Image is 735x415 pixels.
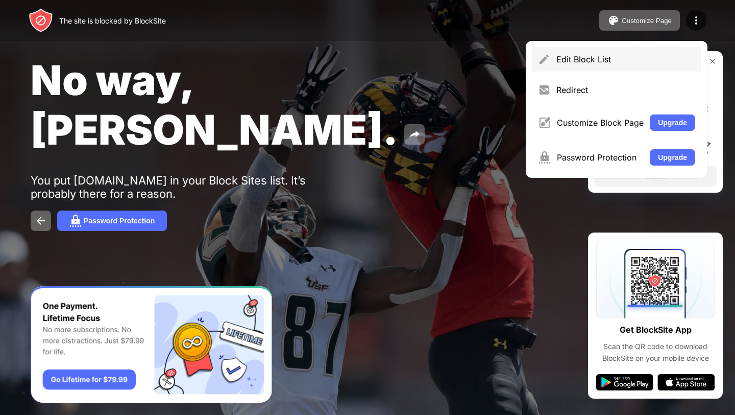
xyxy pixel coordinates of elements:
[29,8,53,33] img: header-logo.svg
[35,215,47,227] img: back.svg
[556,54,695,64] div: Edit Block List
[596,341,715,364] div: Scan the QR code to download BlockSite on your mobile device
[599,10,680,31] button: Customize Page
[538,151,551,164] img: menu-password.svg
[538,117,551,129] img: menu-customize.svg
[690,14,702,27] img: menu-icon.svg
[31,174,346,200] div: You put [DOMAIN_NAME] in your Block Sites list. It’s probably there for a reason.
[557,152,644,163] div: Password Protection
[57,211,167,231] button: Password Protection
[622,17,672,25] div: Customize Page
[556,85,695,95] div: Redirect
[650,114,695,131] button: Upgrade
[657,374,715,390] img: app-store.svg
[708,57,717,65] img: rate-us-close.svg
[538,84,550,96] img: menu-redirect.svg
[538,53,550,65] img: menu-pencil.svg
[59,16,166,25] div: The site is blocked by BlockSite
[607,14,620,27] img: pallet.svg
[650,149,695,166] button: Upgrade
[84,217,155,225] div: Password Protection
[69,215,82,227] img: password.svg
[596,374,653,390] img: google-play.svg
[620,322,692,337] div: Get BlockSite App
[31,286,272,403] iframe: Banner
[408,128,421,141] img: share.svg
[557,118,644,128] div: Customize Block Page
[31,55,398,154] span: No way, [PERSON_NAME].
